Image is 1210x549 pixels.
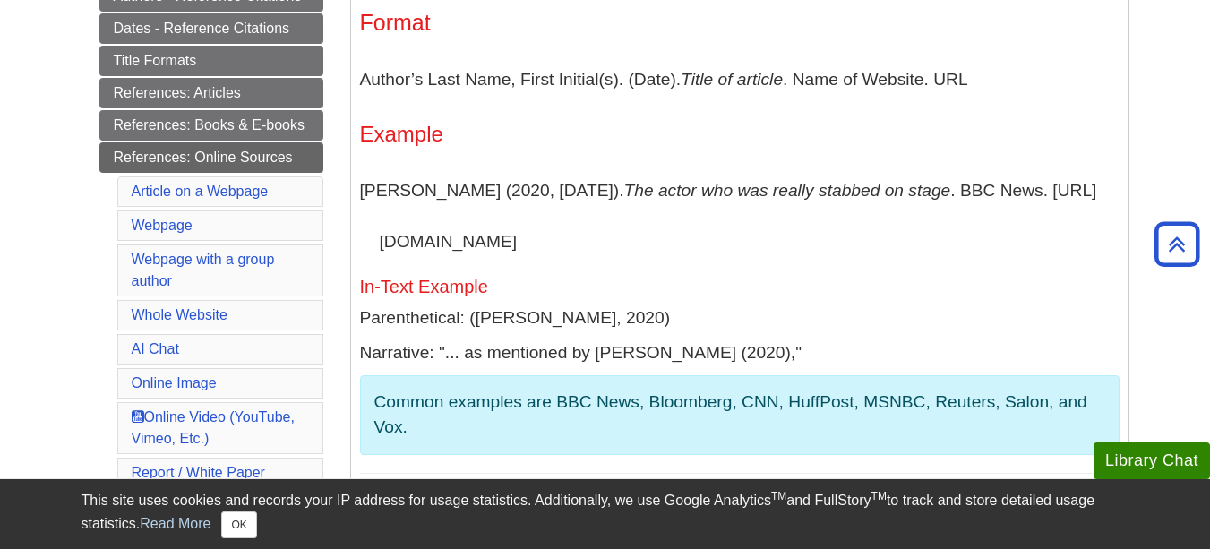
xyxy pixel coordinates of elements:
[132,409,295,446] a: Online Video (YouTube, Vimeo, Etc.)
[132,341,179,356] a: AI Chat
[771,490,786,502] sup: TM
[871,490,887,502] sup: TM
[681,70,783,89] i: Title of article
[132,307,227,322] a: Whole Website
[221,511,256,538] button: Close
[132,218,193,233] a: Webpage
[99,46,323,76] a: Title Formats
[99,78,323,108] a: References: Articles
[99,13,323,44] a: Dates - Reference Citations
[132,184,269,199] a: Article on a Webpage
[132,465,265,480] a: Report / White Paper
[360,277,1120,296] h5: In-Text Example
[82,490,1129,538] div: This site uses cookies and records your IP address for usage statistics. Additionally, we use Goo...
[140,516,210,531] a: Read More
[360,165,1120,268] p: [PERSON_NAME] (2020, [DATE]). . BBC News. [URL][DOMAIN_NAME]
[360,54,1120,106] p: Author’s Last Name, First Initial(s). (Date). . Name of Website. URL
[374,390,1105,442] p: Common examples are BBC News, Bloomberg, CNN, HuffPost, MSNBC, Reuters, Salon, and Vox.
[360,305,1120,331] p: Parenthetical: ([PERSON_NAME], 2020)
[360,123,1120,146] h4: Example
[1094,442,1210,479] button: Library Chat
[360,340,1120,366] p: Narrative: "... as mentioned by [PERSON_NAME] (2020),"
[360,10,1120,36] h3: Format
[99,110,323,141] a: References: Books & E-books
[99,142,323,173] a: References: Online Sources
[132,375,217,390] a: Online Image
[624,181,951,200] i: The actor who was really stabbed on stage
[132,252,275,288] a: Webpage with a group author
[1148,232,1206,256] a: Back to Top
